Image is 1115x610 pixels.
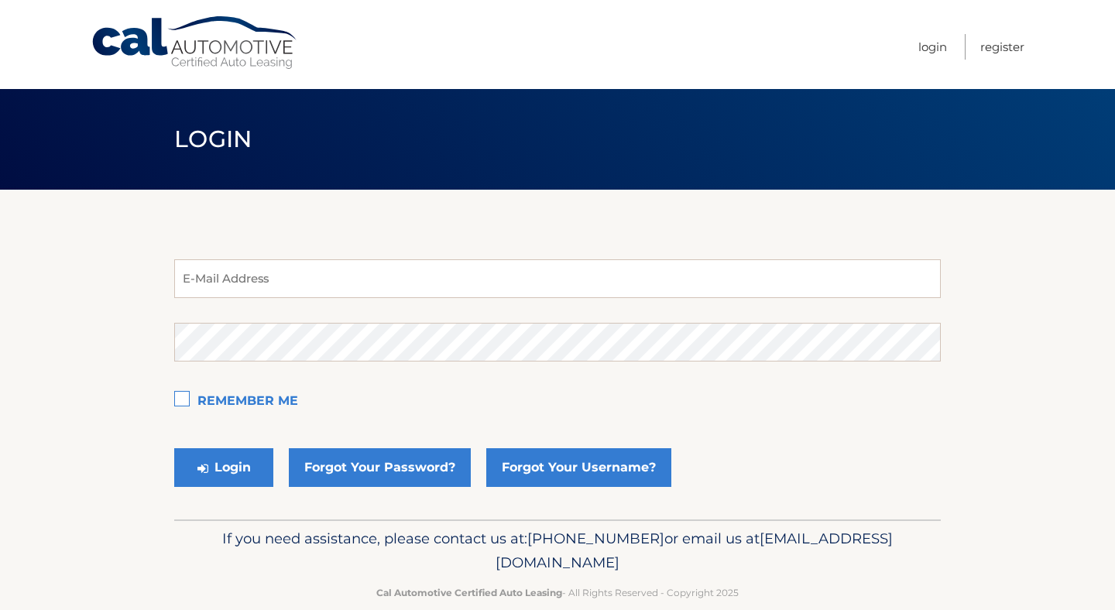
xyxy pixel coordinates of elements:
button: Login [174,448,273,487]
a: Login [918,34,947,60]
input: E-Mail Address [174,259,941,298]
strong: Cal Automotive Certified Auto Leasing [376,587,562,598]
span: Login [174,125,252,153]
a: Forgot Your Password? [289,448,471,487]
a: Cal Automotive [91,15,300,70]
label: Remember Me [174,386,941,417]
a: Register [980,34,1024,60]
span: [PHONE_NUMBER] [527,529,664,547]
a: Forgot Your Username? [486,448,671,487]
p: If you need assistance, please contact us at: or email us at [184,526,931,576]
p: - All Rights Reserved - Copyright 2025 [184,584,931,601]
